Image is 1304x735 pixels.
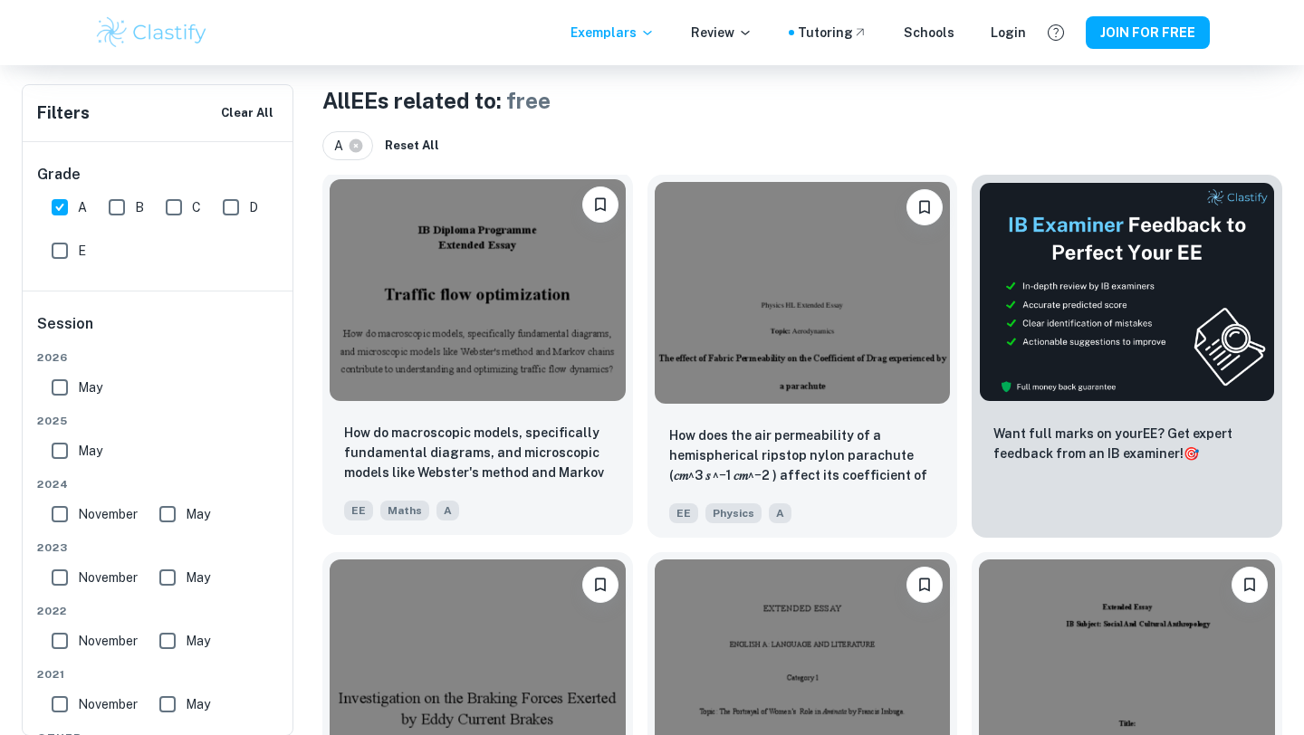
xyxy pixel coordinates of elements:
span: A [78,197,87,217]
span: May [78,377,102,397]
p: Review [691,23,753,43]
a: ThumbnailWant full marks on yourEE? Get expert feedback from an IB examiner! [972,175,1282,538]
span: E [78,241,86,261]
span: C [192,197,201,217]
span: November [78,568,138,587]
a: Please log in to bookmark exemplarsHow do macroscopic models, specifically fundamental diagrams, ... [322,175,633,538]
span: November [78,504,138,524]
span: May [186,504,210,524]
a: Please log in to bookmark exemplarsHow does the air permeability of a hemispherical ripstop nylon... [647,175,958,538]
span: May [186,694,210,714]
p: How does the air permeability of a hemispherical ripstop nylon parachute (𝑐𝑚^3 𝑠 ^−1 𝑐𝑚^−2 ) affe... [669,425,936,487]
span: A [769,503,791,523]
span: November [78,631,138,651]
button: Please log in to bookmark exemplars [1232,567,1268,603]
a: Tutoring [798,23,868,43]
h6: Filters [37,100,90,126]
p: Exemplars [570,23,655,43]
span: 2026 [37,349,280,366]
span: free [506,88,551,113]
h1: All EEs related to: [322,84,1282,117]
div: A [322,131,373,160]
span: 2024 [37,476,280,492]
button: JOIN FOR FREE [1086,16,1210,49]
span: A [334,136,351,156]
span: 🎯 [1184,446,1199,461]
span: 2022 [37,603,280,619]
img: Thumbnail [979,182,1275,402]
span: May [186,631,210,651]
span: 2025 [37,413,280,429]
button: Reset All [380,132,444,159]
span: B [135,197,144,217]
span: D [249,197,258,217]
span: 2021 [37,666,280,682]
button: Please log in to bookmark exemplars [906,189,943,225]
p: How do macroscopic models, specifically fundamental diagrams, and microscopic models like Webster... [344,423,611,484]
a: Schools [904,23,954,43]
span: May [78,441,102,461]
img: Clastify logo [94,14,209,51]
p: Want full marks on your EE ? Get expert feedback from an IB examiner! [993,424,1261,463]
img: Physics EE example thumbnail: How does the air permeability of a hemis [655,182,951,404]
span: A [436,501,459,520]
span: Physics [705,503,762,523]
button: Please log in to bookmark exemplars [582,567,618,603]
span: 2023 [37,539,280,556]
span: EE [669,503,698,523]
h6: Session [37,313,280,349]
span: May [186,568,210,587]
span: EE [344,501,373,520]
button: Please log in to bookmark exemplars [582,186,618,223]
button: Help and Feedback [1040,17,1071,48]
button: Clear All [216,100,278,127]
span: Maths [380,501,429,520]
button: Please log in to bookmark exemplars [906,567,943,603]
img: Maths EE example thumbnail: How do macroscopic models, specifically [330,179,626,401]
h6: Grade [37,164,280,186]
span: November [78,694,138,714]
a: Login [991,23,1026,43]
